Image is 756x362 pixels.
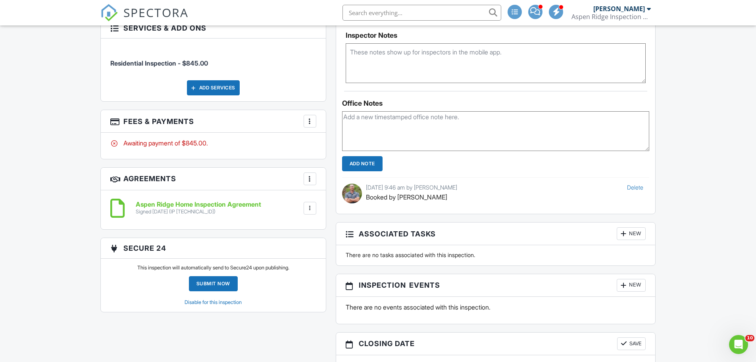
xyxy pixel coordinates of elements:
[409,280,440,290] span: Events
[342,184,362,203] img: upsdated_headshot_2.jpg
[185,299,242,305] a: Disable for this inspection
[110,45,316,74] li: Service: Residential Inspection
[342,5,501,21] input: Search everything...
[101,168,326,190] h3: Agreements
[110,139,316,147] div: Awaiting payment of $845.00.
[729,335,748,354] iframe: Intercom live chat
[346,303,646,312] p: There are no events associated with this inspection.
[342,99,650,107] div: Office Notes
[617,227,646,240] div: New
[189,276,238,291] a: Submit Now
[366,193,644,201] p: Booked by [PERSON_NAME]
[187,80,240,95] div: Add Services
[366,184,405,191] span: [DATE] 9:46 am
[342,156,383,171] input: Add Note
[101,238,326,259] h3: Secure 24
[101,18,326,39] h3: Services & Add ons
[359,228,436,239] span: Associated Tasks
[123,4,189,21] span: SPECTORA
[341,251,651,259] div: There are no tasks associated with this inspection.
[110,59,208,67] span: Residential Inspection - $845.00
[101,110,326,133] h3: Fees & Payments
[359,338,415,349] span: Closing date
[745,335,754,341] span: 10
[137,265,289,271] p: This inspection will automatically send to Secure24 upon publishing.
[100,11,189,27] a: SPECTORA
[414,184,457,191] span: [PERSON_NAME]
[627,184,643,191] a: Delete
[617,279,646,292] div: New
[593,5,645,13] div: [PERSON_NAME]
[617,337,646,350] button: Save
[346,31,646,39] h5: Inspector Notes
[359,280,406,290] span: Inspection
[571,13,651,21] div: Aspen Ridge Inspection Services LLC
[100,4,118,21] img: The Best Home Inspection Software - Spectora
[136,201,261,215] a: Aspen Ridge Home Inspection Agreement Signed [DATE] (IP [TECHNICAL_ID])
[136,209,261,215] div: Signed [DATE] (IP [TECHNICAL_ID])
[136,201,261,208] h6: Aspen Ridge Home Inspection Agreement
[406,184,412,191] span: by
